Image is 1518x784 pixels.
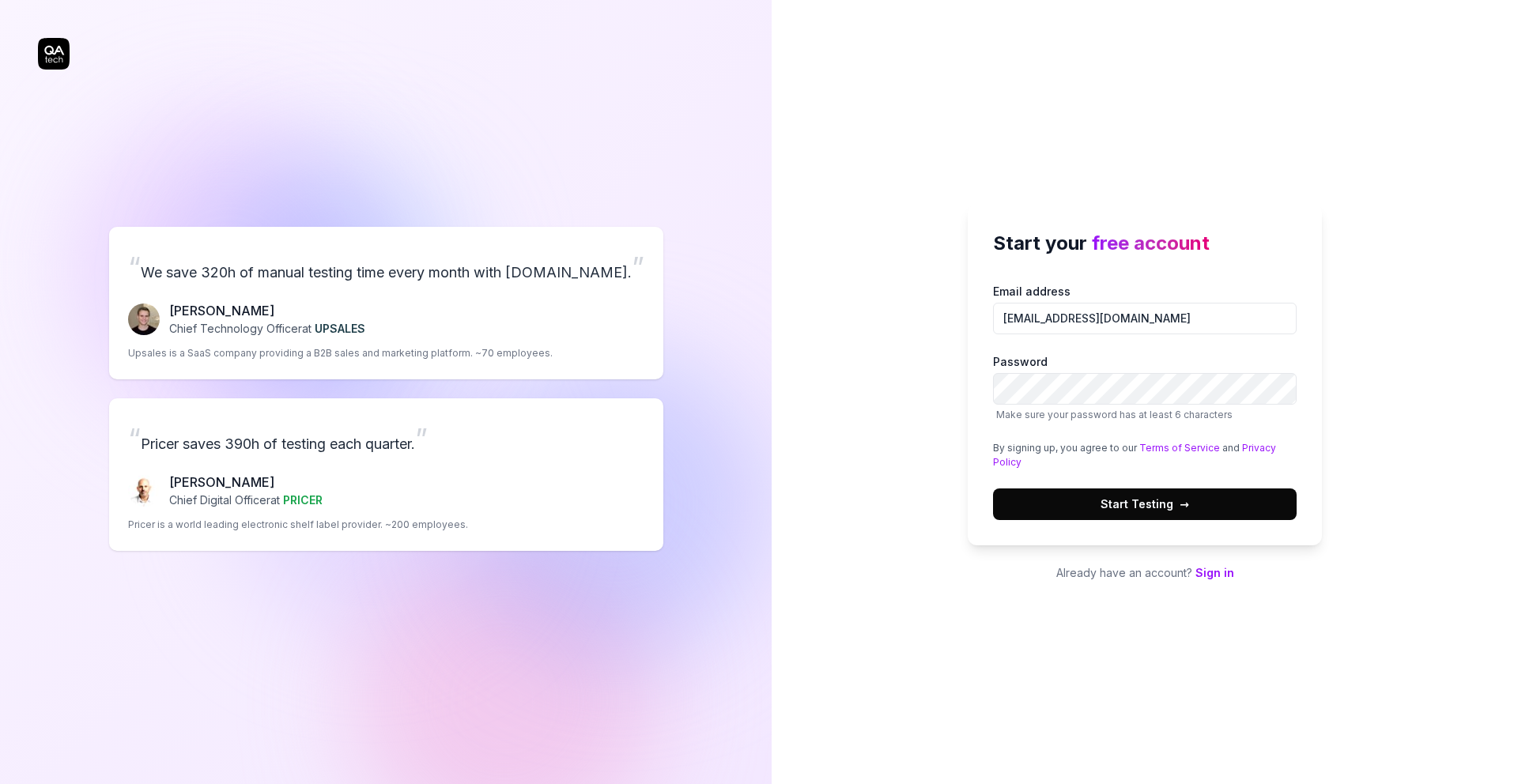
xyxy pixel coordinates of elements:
span: free account [1092,232,1210,254]
img: Chris Chalkitis [128,475,160,507]
h2: Start your [993,229,1297,258]
input: PasswordMake sure your password has at least 6 characters [993,373,1297,405]
p: Chief Technology Officer at [169,320,365,337]
p: [PERSON_NAME] [169,301,365,320]
p: Already have an account? [968,564,1322,581]
p: Pricer is a world leading electronic shelf label provider. ~200 employees. [128,518,468,532]
span: Start Testing [1101,496,1189,512]
input: Email address [993,303,1297,334]
a: “Pricer saves 390h of testing each quarter.”Chris Chalkitis[PERSON_NAME]Chief Digital Officerat P... [109,398,663,551]
a: Privacy Policy [993,442,1276,468]
span: “ [128,421,141,456]
a: Terms of Service [1139,442,1220,454]
a: “We save 320h of manual testing time every month with [DOMAIN_NAME].”Fredrik Seidl[PERSON_NAME]Ch... [109,227,663,379]
label: Email address [993,283,1297,334]
img: Fredrik Seidl [128,303,160,335]
span: Make sure your password has at least 6 characters [996,409,1233,420]
span: → [1180,496,1189,512]
span: ” [632,250,644,285]
button: Start Testing→ [993,488,1297,520]
p: [PERSON_NAME] [169,473,323,492]
label: Password [993,353,1297,422]
p: Chief Digital Officer at [169,492,323,508]
p: We save 320h of manual testing time every month with [DOMAIN_NAME]. [128,246,644,288]
span: PRICER [283,493,323,507]
div: By signing up, you agree to our and [993,441,1297,469]
p: Upsales is a SaaS company providing a B2B sales and marketing platform. ~70 employees. [128,346,553,360]
span: ” [415,421,428,456]
a: Sign in [1195,566,1234,579]
span: UPSALES [315,322,365,335]
p: Pricer saves 390h of testing each quarter. [128,417,644,460]
span: “ [128,250,141,285]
